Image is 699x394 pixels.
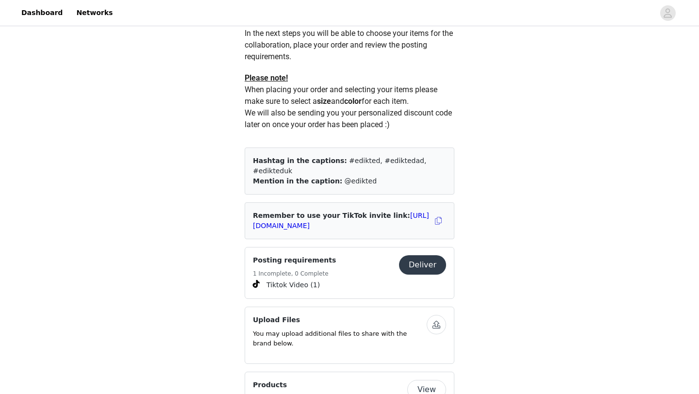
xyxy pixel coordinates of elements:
span: In the next steps you will be able to choose your items for the collaboration, place your order a... [245,29,455,61]
strong: color [344,97,362,106]
a: Networks [70,2,118,24]
span: Remember to use your TikTok invite link: [253,212,429,230]
h4: Products [253,380,287,390]
div: avatar [663,5,672,21]
h4: Upload Files [253,315,427,325]
h5: 1 Incomplete, 0 Complete [253,269,336,278]
span: @edikted [345,177,377,185]
div: Posting requirements [245,247,454,299]
span: We will also be sending you your personalized discount code later on once your order has been pla... [245,108,454,129]
h4: Posting requirements [253,255,336,265]
p: You may upload additional files to share with the brand below. [253,329,427,348]
button: Deliver [399,255,446,275]
span: Tiktok Video (1) [266,280,320,290]
span: Mention in the caption: [253,177,342,185]
a: Dashboard [16,2,68,24]
span: Hashtag in the captions: [253,157,347,164]
span: Please note! [245,73,288,82]
strong: size [317,97,331,106]
span: When placing your order and selecting your items please make sure to select a and for each item. [245,85,439,106]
